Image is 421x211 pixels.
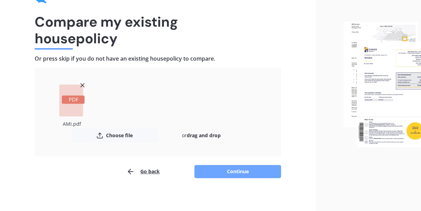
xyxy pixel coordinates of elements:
[343,22,421,147] img: files.webp
[158,129,245,142] div: or
[35,14,281,47] h1: Compare my existing house policy
[49,119,95,129] div: AMI.pdf
[187,132,221,139] b: drag and drop
[71,129,158,142] button: Choose file
[35,55,281,62] h4: Or press skip if you do not have an existing house policy to compare.
[194,165,281,178] button: Continue
[126,165,160,178] button: Go back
